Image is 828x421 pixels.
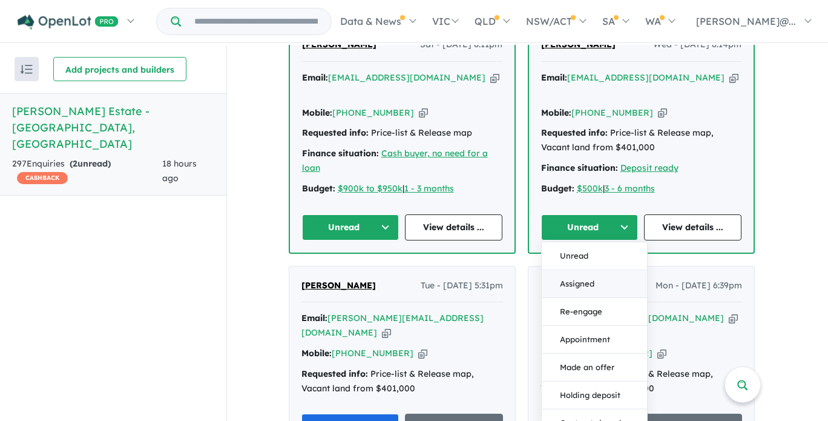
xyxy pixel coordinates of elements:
[418,347,427,360] button: Copy
[332,348,413,359] a: [PHONE_NUMBER]
[183,8,329,35] input: Try estate name, suburb, builder or developer
[541,38,616,52] a: [PERSON_NAME]
[338,183,402,194] a: $900k to $950k
[696,15,796,27] span: [PERSON_NAME]@...
[302,126,502,141] div: Price-list & Release map
[53,57,186,81] button: Add projects and builders
[540,280,615,291] span: [PERSON_NAME]
[12,103,214,152] h5: [PERSON_NAME] Estate - [GEOGRAPHIC_DATA] , [GEOGRAPHIC_DATA]
[70,158,111,169] strong: ( unread)
[542,353,647,381] button: Made an offer
[571,107,653,118] a: [PHONE_NUMBER]
[540,348,571,359] strong: Mobile:
[420,38,502,52] span: Sat - [DATE] 8:11pm
[577,183,603,194] a: $500k
[542,381,647,409] button: Holding deposit
[301,280,376,291] span: [PERSON_NAME]
[729,71,738,84] button: Copy
[12,157,162,186] div: 297 Enquir ies
[73,158,77,169] span: 2
[332,107,414,118] a: [PHONE_NUMBER]
[542,297,647,325] button: Re-engage
[542,270,647,297] button: Assigned
[542,242,647,270] button: Unread
[653,38,741,52] span: Wed - [DATE] 8:14pm
[302,127,369,138] strong: Requested info:
[620,162,678,173] a: Deposit ready
[301,313,484,338] a: [PERSON_NAME][EMAIL_ADDRESS][DOMAIN_NAME]
[567,72,724,83] a: [EMAIL_ADDRESS][DOMAIN_NAME]
[382,327,391,339] button: Copy
[658,107,667,119] button: Copy
[302,214,399,240] button: Unread
[301,368,368,379] strong: Requested info:
[541,162,618,173] strong: Finance situation:
[301,313,327,323] strong: Email:
[541,214,639,240] button: Unread
[18,15,119,30] img: Openlot PRO Logo White
[540,367,742,396] div: Price-list & Release map, Vacant land from $401,000
[540,279,615,293] a: [PERSON_NAME]
[541,72,567,83] strong: Email:
[540,368,607,379] strong: Requested info:
[657,347,666,360] button: Copy
[605,183,655,194] a: 3 - 6 months
[301,279,376,293] a: [PERSON_NAME]
[419,107,428,119] button: Copy
[540,313,567,323] strong: Email:
[302,72,328,83] strong: Email:
[17,172,68,184] span: CASHBACK
[302,148,379,159] strong: Finance situation:
[302,183,335,194] strong: Budget:
[302,182,502,196] div: |
[542,325,647,353] button: Appointment
[541,107,571,118] strong: Mobile:
[302,148,488,173] a: Cash buyer, no need for a loan
[490,71,499,84] button: Copy
[301,348,332,359] strong: Mobile:
[567,313,724,323] a: [EMAIL_ADDRESS][DOMAIN_NAME]
[571,348,652,359] a: [PHONE_NUMBER]
[405,214,502,240] a: View details ...
[644,214,741,240] a: View details ...
[302,39,376,50] span: [PERSON_NAME]
[328,72,485,83] a: [EMAIL_ADDRESS][DOMAIN_NAME]
[162,158,197,184] span: 18 hours ago
[729,312,738,325] button: Copy
[541,182,741,196] div: |
[655,279,742,293] span: Mon - [DATE] 6:39pm
[541,126,741,155] div: Price-list & Release map, Vacant land from $401,000
[301,367,503,396] div: Price-list & Release map, Vacant land from $401,000
[404,183,454,194] a: 1 - 3 months
[302,107,332,118] strong: Mobile:
[541,39,616,50] span: [PERSON_NAME]
[421,279,503,293] span: Tue - [DATE] 5:31pm
[541,127,608,138] strong: Requested info:
[541,183,574,194] strong: Budget:
[21,65,33,74] img: sort.svg
[302,38,376,52] a: [PERSON_NAME]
